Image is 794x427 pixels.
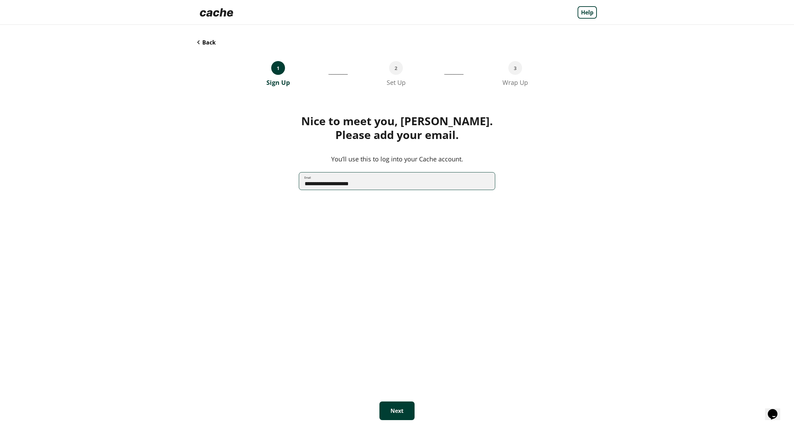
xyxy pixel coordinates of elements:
[271,61,285,75] div: 1
[379,401,415,420] button: Next
[502,78,528,87] div: Wrap Up
[197,114,597,142] div: Nice to meet you, [PERSON_NAME]. Please add your email.
[266,78,290,87] div: Sign Up
[444,61,464,87] div: ___________________________________
[508,61,522,75] div: 3
[578,6,597,19] a: Help
[765,399,787,420] iframe: chat widget
[197,154,597,164] div: You’ll use this to log into your Cache account.
[328,61,348,87] div: __________________________________
[197,6,236,19] img: Logo
[304,176,311,180] label: Email
[387,78,406,87] div: Set Up
[197,40,200,44] img: Back Icon
[197,39,216,46] button: Back
[389,61,403,75] div: 2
